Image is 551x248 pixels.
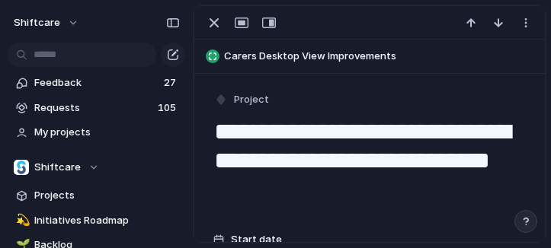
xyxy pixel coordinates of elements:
[8,121,185,144] a: My projects
[234,92,269,107] span: Project
[14,213,29,228] button: 💫
[8,156,185,179] button: Shiftcare
[231,232,282,247] span: Start date
[16,211,27,229] div: 💫
[34,100,153,116] span: Requests
[224,49,538,64] span: Carers Desktop View Improvements
[164,75,179,91] span: 27
[34,125,180,140] span: My projects
[8,97,185,119] a: Requests105
[14,15,60,30] span: shiftcare
[34,75,159,91] span: Feedback
[34,188,180,203] span: Projects
[8,184,185,207] a: Projects
[158,100,179,116] span: 105
[7,11,87,35] button: shiftcare
[211,89,274,111] button: Project
[8,209,185,232] a: 💫Initiatives Roadmap
[8,72,185,94] a: Feedback27
[34,213,180,228] span: Initiatives Roadmap
[34,160,81,175] span: Shiftcare
[201,44,538,68] button: Carers Desktop View Improvements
